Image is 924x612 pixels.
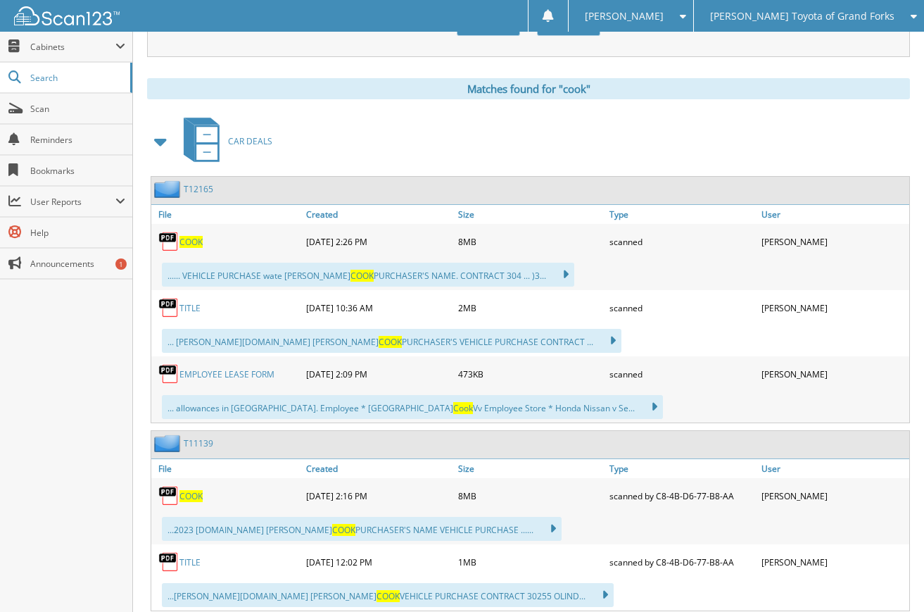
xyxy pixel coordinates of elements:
[30,41,115,53] span: Cabinets
[758,459,909,478] a: User
[455,548,606,576] div: 1MB
[158,363,179,385] img: PDF.png
[162,517,562,541] div: ...2023 [DOMAIN_NAME] [PERSON_NAME] PURCHASER'S NAME VEHICLE PURCHASE ......
[154,180,184,198] img: folder2.png
[179,556,201,568] a: TITLE
[184,437,213,449] a: T11139
[606,482,757,510] div: scanned by C8-4B-D6-77-B8-AA
[184,183,213,195] a: T12165
[710,12,894,20] span: [PERSON_NAME] Toyota of Grand Forks
[158,551,179,573] img: PDF.png
[151,205,303,224] a: File
[14,6,120,25] img: scan123-logo-white.svg
[303,294,454,322] div: [DATE] 10:36 AM
[350,270,374,282] span: COOK
[162,395,663,419] div: ... allowances in [GEOGRAPHIC_DATA]. Employee * [GEOGRAPHIC_DATA] Vv Employee Store * Honda Nissa...
[30,258,125,270] span: Announcements
[455,294,606,322] div: 2MB
[158,231,179,252] img: PDF.png
[115,258,127,270] div: 1
[303,459,454,478] a: Created
[162,329,621,353] div: ... [PERSON_NAME][DOMAIN_NAME] [PERSON_NAME] PURCHASER'S VEHICLE PURCHASE CONTRACT ...
[179,490,203,502] a: COOK
[303,205,454,224] a: Created
[758,360,909,388] div: [PERSON_NAME]
[606,459,757,478] a: Type
[758,227,909,256] div: [PERSON_NAME]
[758,205,909,224] a: User
[332,524,355,536] span: COOK
[151,459,303,478] a: File
[303,227,454,256] div: [DATE] 2:26 PM
[162,583,614,607] div: ...[PERSON_NAME][DOMAIN_NAME] [PERSON_NAME] VEHICLE PURCHASE CONTRACT 30255 OLIND...
[303,548,454,576] div: [DATE] 12:02 PM
[179,302,201,314] a: TITLE
[455,205,606,224] a: Size
[376,590,400,602] span: COOK
[758,482,909,510] div: [PERSON_NAME]
[30,165,125,177] span: Bookmarks
[158,485,179,506] img: PDF.png
[453,402,473,414] span: Cook
[379,336,402,348] span: COOK
[303,360,454,388] div: [DATE] 2:09 PM
[455,360,606,388] div: 473KB
[585,12,664,20] span: [PERSON_NAME]
[455,227,606,256] div: 8MB
[179,368,274,380] a: EMPLOYEE LEASE FORM
[758,294,909,322] div: [PERSON_NAME]
[30,227,125,239] span: Help
[30,72,123,84] span: Search
[147,78,910,99] div: Matches found for "cook"
[30,134,125,146] span: Reminders
[179,236,203,248] a: COOK
[228,135,272,147] span: CAR DEALS
[154,435,184,452] img: folder2.png
[162,263,574,287] div: ...... VEHICLE PURCHASE wate [PERSON_NAME] PURCHASER'S NAME. CONTRACT 304 ... )3...
[606,360,757,388] div: scanned
[606,205,757,224] a: Type
[30,196,115,208] span: User Reports
[303,482,454,510] div: [DATE] 2:16 PM
[606,227,757,256] div: scanned
[455,459,606,478] a: Size
[758,548,909,576] div: [PERSON_NAME]
[30,103,125,115] span: Scan
[606,548,757,576] div: scanned by C8-4B-D6-77-B8-AA
[455,482,606,510] div: 8MB
[175,113,272,169] a: CAR DEALS
[158,297,179,318] img: PDF.png
[606,294,757,322] div: scanned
